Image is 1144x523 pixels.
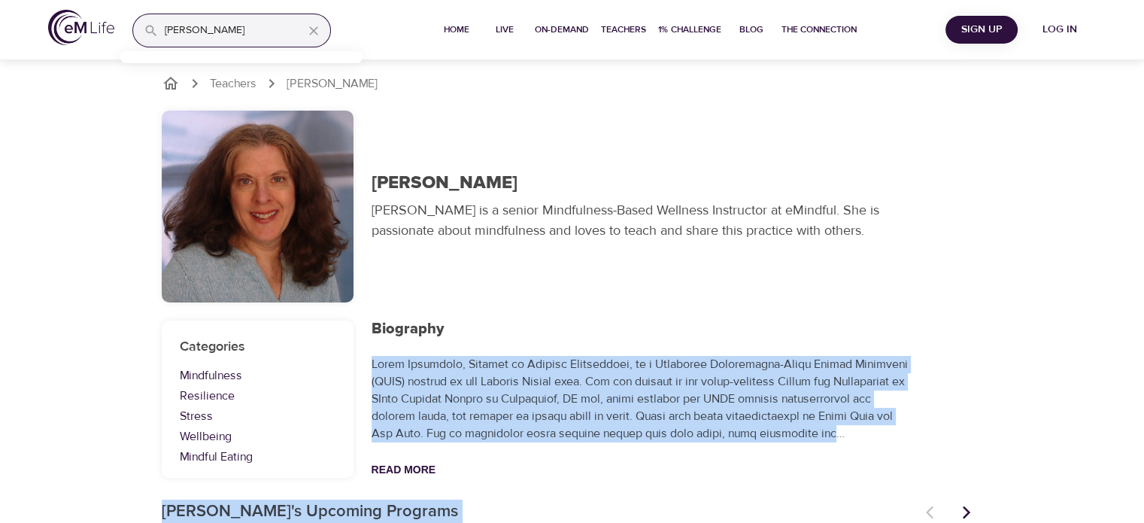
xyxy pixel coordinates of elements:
img: logo [48,10,114,45]
p: Lorem Ipsumdolo, Sitamet co Adipisc Elitseddoei, te i Utlaboree Doloremagna-Aliqu Enimad Minimven... [372,356,913,442]
h1: [PERSON_NAME] [372,172,517,194]
span: Live [487,22,523,38]
a: Stress [180,408,335,425]
a: Mindfulness [180,367,335,385]
span: Sign Up [951,20,1012,39]
a: Teachers [210,75,256,93]
span: Blog [733,22,769,38]
span: Log in [1030,20,1090,39]
p: [PERSON_NAME] [287,75,378,93]
nav: breadcrumb [162,74,983,93]
a: Wellbeing [180,428,335,445]
button: Read More [372,464,436,476]
span: On-Demand [535,22,589,38]
h3: Biography [372,321,913,338]
input: Find programs, teachers, etc... [165,14,291,47]
span: Teachers [601,22,646,38]
span: The Connection [781,22,857,38]
h4: Categories [180,339,335,355]
a: Resilience [180,388,335,405]
p: [PERSON_NAME] is a senior Mindfulness-Based Wellness Instructor at eMindful. She is passionate ab... [372,200,936,241]
button: Log in [1024,16,1096,44]
div: Categories [162,321,354,478]
span: Home [438,22,475,38]
a: Mindful Eating [180,449,335,466]
span: 1% Challenge [658,22,721,38]
button: Sign Up [945,16,1018,44]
